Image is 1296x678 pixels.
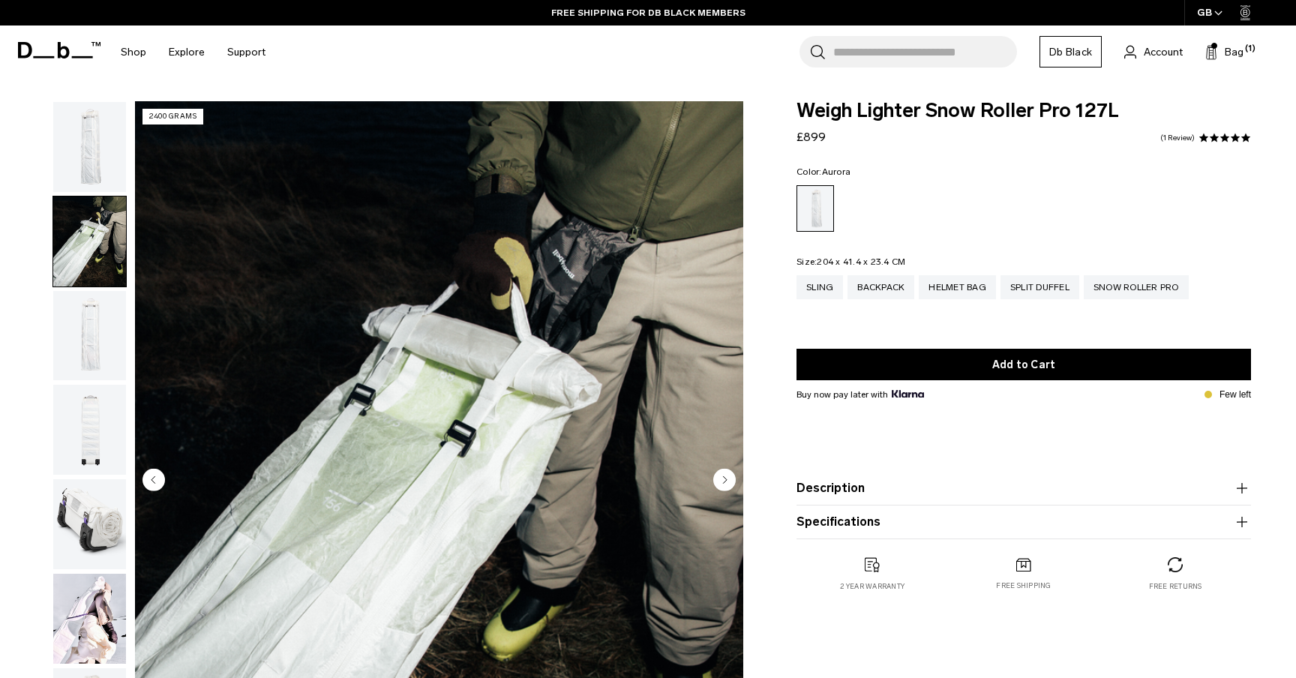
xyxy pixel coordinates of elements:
[52,573,127,664] button: Weigh Lighter Snow Roller Pro 127L Aurora
[109,25,277,79] nav: Main Navigation
[1124,43,1183,61] a: Account
[713,468,736,493] button: Next slide
[892,390,924,397] img: {"height" => 20, "alt" => "Klarna"}
[1245,43,1255,55] span: (1)
[919,275,996,299] a: Helmet Bag
[1039,36,1102,67] a: Db Black
[53,479,126,569] img: Weigh_Lighter_Snow_Roller_Pro_127L_4.png
[796,167,850,176] legend: Color:
[121,25,146,79] a: Shop
[53,102,126,192] img: Weigh_Lighter_Snow_Roller_Pro_127L_1.png
[796,130,826,144] span: £899
[796,479,1251,497] button: Description
[53,385,126,475] img: Weigh_Lighter_Snow_Roller_Pro_127L_3.png
[1160,134,1195,142] a: 1 reviews
[142,468,165,493] button: Previous slide
[551,6,745,19] a: FREE SHIPPING FOR DB BLACK MEMBERS
[1219,388,1251,401] p: Few left
[1000,275,1079,299] a: Split Duffel
[1225,44,1243,60] span: Bag
[996,580,1051,591] p: Free shipping
[1144,44,1183,60] span: Account
[796,513,1251,531] button: Specifications
[840,581,904,592] p: 2 year warranty
[53,196,126,286] img: Weigh_Lighter_snow_Roller_Lifestyle.png
[796,101,1251,121] span: Weigh Lighter Snow Roller Pro 127L
[796,185,834,232] a: Aurora
[796,257,905,266] legend: Size:
[796,349,1251,380] button: Add to Cart
[822,166,851,177] span: Aurora
[1205,43,1243,61] button: Bag (1)
[169,25,205,79] a: Explore
[796,388,924,401] span: Buy now pay later with
[53,291,126,381] img: Weigh_Lighter_Snow_Roller_Pro_127L_2.png
[52,384,127,475] button: Weigh_Lighter_Snow_Roller_Pro_127L_3.png
[796,275,843,299] a: Sling
[52,478,127,570] button: Weigh_Lighter_Snow_Roller_Pro_127L_4.png
[53,574,126,664] img: Weigh Lighter Snow Roller Pro 127L Aurora
[1149,581,1202,592] p: Free returns
[52,196,127,287] button: Weigh_Lighter_snow_Roller_Lifestyle.png
[227,25,265,79] a: Support
[142,109,203,124] p: 2400 grams
[52,101,127,193] button: Weigh_Lighter_Snow_Roller_Pro_127L_1.png
[1084,275,1189,299] a: Snow Roller Pro
[817,256,905,267] span: 204 x 41.4 x 23.4 CM
[52,290,127,382] button: Weigh_Lighter_Snow_Roller_Pro_127L_2.png
[847,275,914,299] a: Backpack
